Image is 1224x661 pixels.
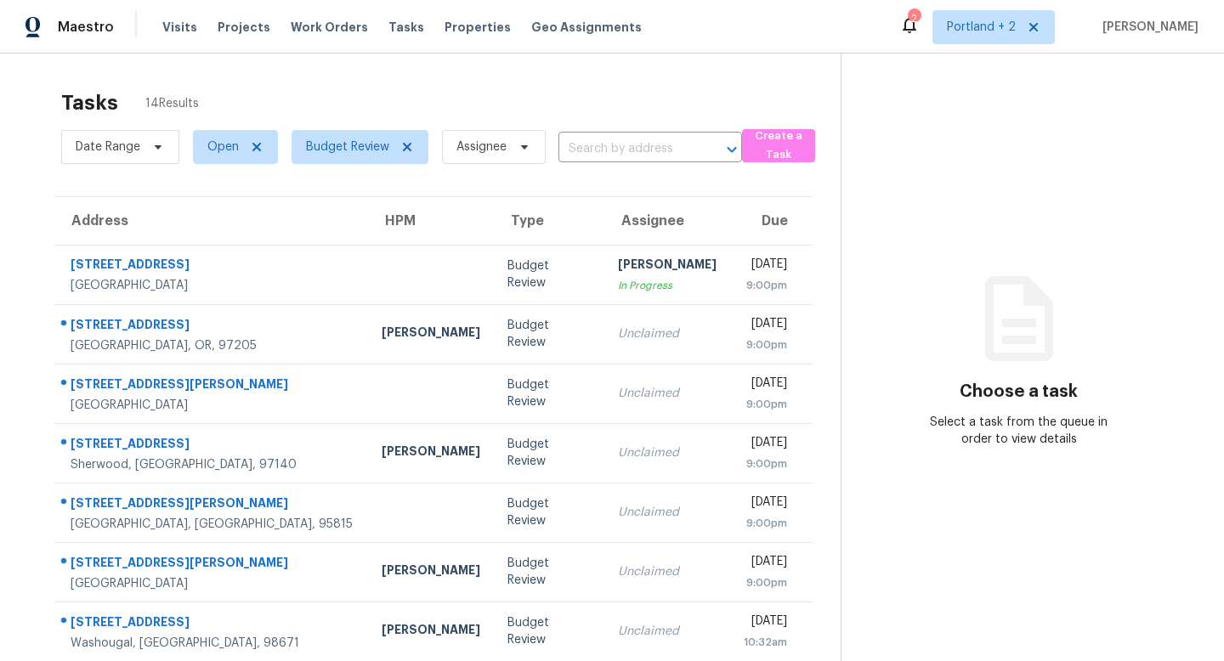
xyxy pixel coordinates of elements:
span: Budget Review [306,138,389,155]
div: 9:00pm [744,515,787,532]
div: Washougal, [GEOGRAPHIC_DATA], 98671 [71,635,354,652]
span: Visits [162,19,197,36]
div: Unclaimed [618,563,717,580]
div: [PERSON_NAME] [618,256,717,277]
div: 2 [908,10,920,27]
span: Open [207,138,239,155]
div: [PERSON_NAME] [382,562,480,583]
span: Work Orders [291,19,368,36]
div: In Progress [618,277,717,294]
div: [DATE] [744,256,787,277]
div: [GEOGRAPHIC_DATA], OR, 97205 [71,337,354,354]
div: [STREET_ADDRESS] [71,435,354,456]
div: [PERSON_NAME] [382,443,480,464]
div: Budget Review [507,614,591,648]
div: [GEOGRAPHIC_DATA] [71,277,354,294]
div: Budget Review [507,257,591,291]
div: [STREET_ADDRESS][PERSON_NAME] [71,376,354,397]
th: Address [54,197,368,245]
span: Assignee [456,138,507,155]
div: [STREET_ADDRESS][PERSON_NAME] [71,494,354,516]
div: [STREET_ADDRESS] [71,316,354,337]
div: 9:00pm [744,396,787,413]
div: [DATE] [744,494,787,515]
span: Date Range [76,138,140,155]
span: 14 Results [145,95,199,112]
div: [DATE] [744,613,787,634]
div: 9:00pm [744,277,787,294]
th: Due [730,197,813,245]
div: [GEOGRAPHIC_DATA] [71,397,354,414]
div: [STREET_ADDRESS] [71,613,354,635]
div: Unclaimed [618,444,717,461]
div: [GEOGRAPHIC_DATA], [GEOGRAPHIC_DATA], 95815 [71,516,354,533]
button: Open [720,138,744,161]
span: Portland + 2 [947,19,1016,36]
div: [PERSON_NAME] [382,324,480,345]
div: [STREET_ADDRESS][PERSON_NAME] [71,554,354,575]
span: Create a Task [751,127,807,166]
th: Assignee [604,197,730,245]
div: 9:00pm [744,455,787,472]
th: Type [494,197,604,245]
div: [DATE] [744,375,787,396]
div: 9:00pm [744,574,787,591]
button: Create a Task [742,129,815,162]
div: Budget Review [507,376,591,410]
div: Budget Review [507,317,591,351]
div: [DATE] [744,553,787,574]
div: [PERSON_NAME] [382,621,480,642]
span: [PERSON_NAME] [1096,19,1198,36]
h3: Choose a task [960,383,1078,400]
div: Unclaimed [618,504,717,521]
h2: Tasks [61,94,118,111]
div: Budget Review [507,495,591,529]
div: Budget Review [507,436,591,470]
div: Sherwood, [GEOGRAPHIC_DATA], 97140 [71,456,354,473]
th: HPM [368,197,494,245]
input: Search by address [558,136,694,162]
div: [STREET_ADDRESS] [71,256,354,277]
div: 10:32am [744,634,787,651]
div: Unclaimed [618,623,717,640]
div: Budget Review [507,555,591,589]
div: Unclaimed [618,385,717,402]
div: [DATE] [744,434,787,455]
div: Unclaimed [618,325,717,342]
span: Projects [218,19,270,36]
div: [DATE] [744,315,787,336]
span: Geo Assignments [531,19,642,36]
span: Maestro [58,19,114,36]
div: 9:00pm [744,336,787,353]
div: [GEOGRAPHIC_DATA] [71,575,354,592]
div: Select a task from the queue in order to view details [930,414,1108,448]
span: Properties [445,19,511,36]
span: Tasks [388,21,424,33]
